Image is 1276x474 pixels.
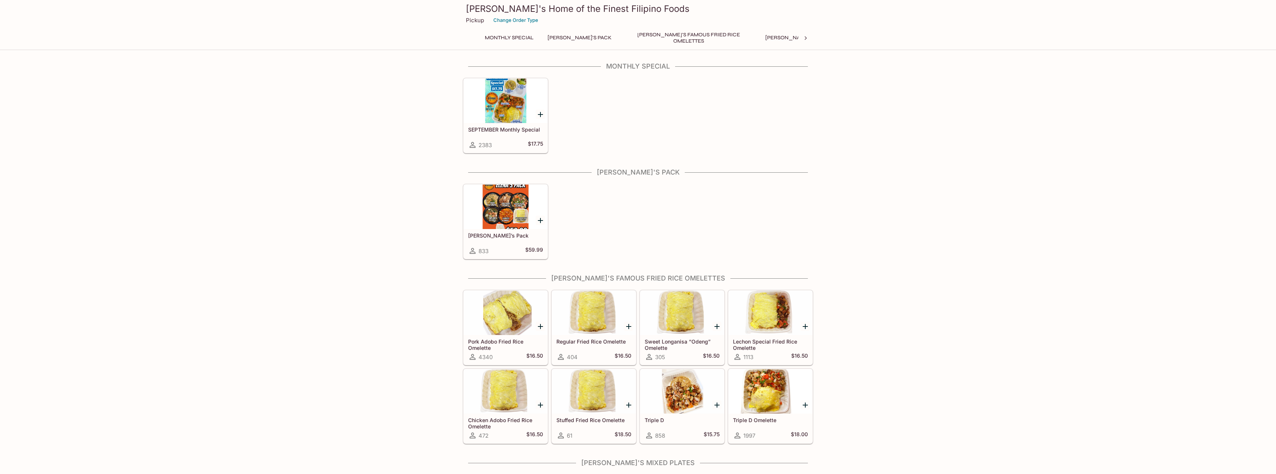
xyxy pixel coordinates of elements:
button: Add Regular Fried Rice Omelette [624,322,633,331]
span: 472 [479,432,489,439]
div: Stuffed Fried Rice Omelette [552,369,636,414]
h5: $17.75 [528,140,543,149]
div: Elena’s Pack [464,185,547,229]
h5: $18.00 [791,431,808,440]
h5: Stuffed Fried Rice Omelette [556,417,631,423]
a: Regular Fried Rice Omelette404$16.50 [552,290,636,365]
p: Pickup [466,17,484,24]
h5: $16.50 [791,352,808,361]
button: [PERSON_NAME]'s Mixed Plates [761,33,856,43]
button: Add SEPTEMBER Monthly Special [536,110,545,119]
button: Add Triple D Omelette [800,400,810,410]
h5: Triple D Omelette [733,417,808,423]
h5: SEPTEMBER Monthly Special [468,126,543,133]
button: Add Triple D [712,400,721,410]
h3: [PERSON_NAME]'s Home of the Finest Filipino Foods [466,3,810,14]
h4: [PERSON_NAME]'s Mixed Plates [463,459,813,467]
a: Chicken Adobo Fried Rice Omelette472$16.50 [463,369,548,444]
button: Add Sweet Longanisa “Odeng” Omelette [712,322,721,331]
span: 833 [479,248,489,255]
div: Chicken Adobo Fried Rice Omelette [464,369,547,414]
h5: Lechon Special Fried Rice Omelette [733,338,808,351]
h4: [PERSON_NAME]'s Famous Fried Rice Omelettes [463,274,813,282]
a: Pork Adobo Fried Rice Omelette4340$16.50 [463,290,548,365]
button: Add Pork Adobo Fried Rice Omelette [536,322,545,331]
a: Lechon Special Fried Rice Omelette1113$16.50 [728,290,813,365]
h5: $16.50 [526,431,543,440]
h5: Pork Adobo Fried Rice Omelette [468,338,543,351]
button: Change Order Type [490,14,542,26]
span: 2383 [479,142,492,149]
h5: $16.50 [615,352,631,361]
a: Sweet Longanisa “Odeng” Omelette305$16.50 [640,290,724,365]
button: Add Chicken Adobo Fried Rice Omelette [536,400,545,410]
h5: $18.50 [615,431,631,440]
span: 858 [655,432,665,439]
a: Triple D Omelette1997$18.00 [728,369,813,444]
h5: Chicken Adobo Fried Rice Omelette [468,417,543,429]
button: [PERSON_NAME]'s Famous Fried Rice Omelettes [622,33,755,43]
h5: $16.50 [526,352,543,361]
span: 61 [567,432,572,439]
a: [PERSON_NAME]’s Pack833$59.99 [463,184,548,259]
div: Pork Adobo Fried Rice Omelette [464,291,547,335]
span: 404 [567,354,578,361]
span: 1997 [743,432,755,439]
button: Monthly Special [481,33,537,43]
a: SEPTEMBER Monthly Special2383$17.75 [463,78,548,153]
div: SEPTEMBER Monthly Special [464,79,547,123]
button: [PERSON_NAME]'s Pack [543,33,616,43]
h5: Triple D [645,417,720,423]
a: Stuffed Fried Rice Omelette61$18.50 [552,369,636,444]
h5: $16.50 [703,352,720,361]
h4: Monthly Special [463,62,813,70]
button: Add Elena’s Pack [536,216,545,225]
span: 305 [655,354,665,361]
div: Lechon Special Fried Rice Omelette [729,291,812,335]
div: Regular Fried Rice Omelette [552,291,636,335]
h5: [PERSON_NAME]’s Pack [468,232,543,239]
div: Triple D Omelette [729,369,812,414]
button: Add Stuffed Fried Rice Omelette [624,400,633,410]
h4: [PERSON_NAME]'s Pack [463,168,813,176]
span: 4340 [479,354,493,361]
button: Add Lechon Special Fried Rice Omelette [800,322,810,331]
h5: Regular Fried Rice Omelette [556,338,631,345]
h5: Sweet Longanisa “Odeng” Omelette [645,338,720,351]
div: Triple D [640,369,724,414]
div: Sweet Longanisa “Odeng” Omelette [640,291,724,335]
h5: $15.75 [704,431,720,440]
a: Triple D858$15.75 [640,369,724,444]
h5: $59.99 [525,246,543,255]
span: 1113 [743,354,753,361]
